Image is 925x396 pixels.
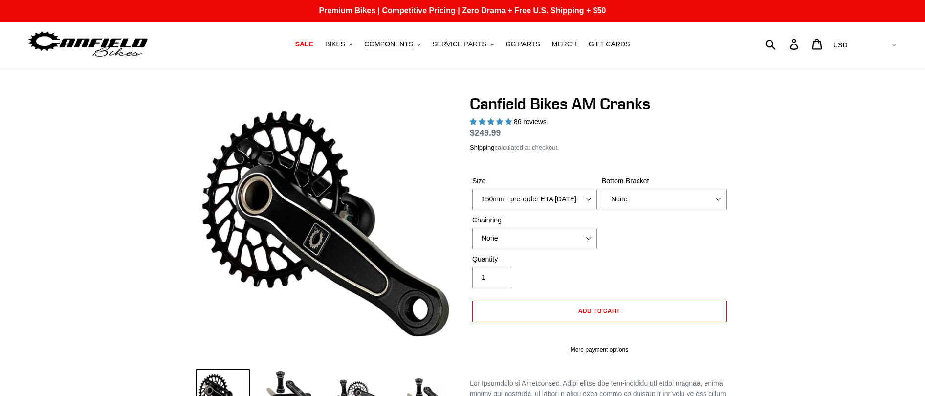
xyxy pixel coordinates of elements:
[514,118,547,126] span: 86 reviews
[589,40,630,48] span: GIFT CARDS
[325,40,345,48] span: BIKES
[771,33,795,55] input: Search
[602,176,727,186] label: Bottom-Bracket
[432,40,486,48] span: SERVICE PARTS
[470,144,495,152] a: Shipping
[472,301,727,322] button: Add to cart
[470,143,729,153] div: calculated at checkout.
[472,345,727,354] a: More payment options
[552,40,577,48] span: MERCH
[472,176,597,186] label: Size
[320,38,357,51] button: BIKES
[359,38,425,51] button: COMPONENTS
[470,94,729,113] h1: Canfield Bikes AM Cranks
[364,40,413,48] span: COMPONENTS
[578,307,621,314] span: Add to cart
[472,254,597,264] label: Quantity
[427,38,498,51] button: SERVICE PARTS
[547,38,582,51] a: MERCH
[295,40,313,48] span: SALE
[470,128,501,138] span: $249.99
[27,29,149,60] img: Canfield Bikes
[472,215,597,225] label: Chainring
[470,118,514,126] span: 4.97 stars
[290,38,318,51] a: SALE
[506,40,540,48] span: GG PARTS
[501,38,545,51] a: GG PARTS
[584,38,635,51] a: GIFT CARDS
